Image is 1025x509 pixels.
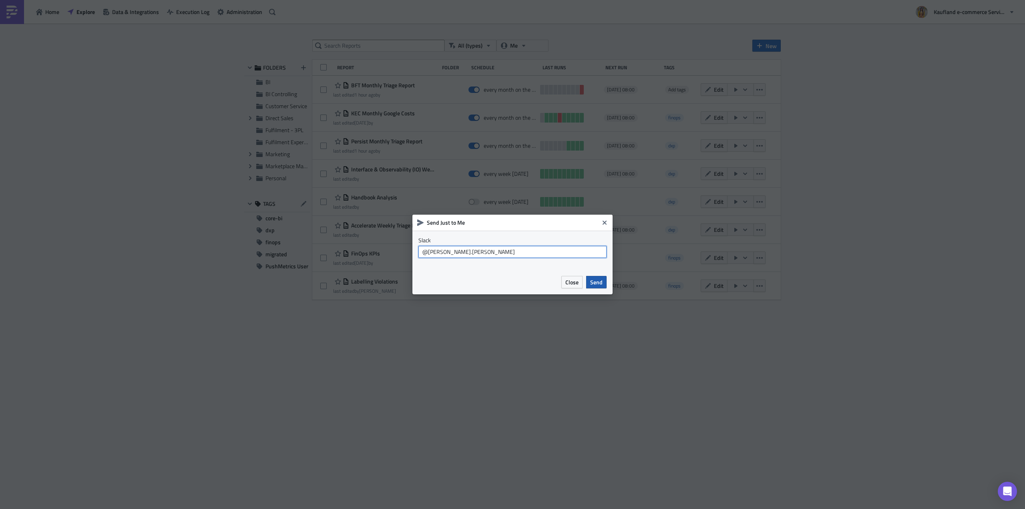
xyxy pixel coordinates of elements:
span: Close [565,278,579,286]
div: Open Intercom Messenger [998,482,1017,501]
label: Slack [418,237,607,244]
span: Send [590,278,603,286]
button: Send [586,276,607,288]
button: Close [561,276,583,288]
button: Close [599,217,611,229]
h6: Send Just to Me [427,219,599,226]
